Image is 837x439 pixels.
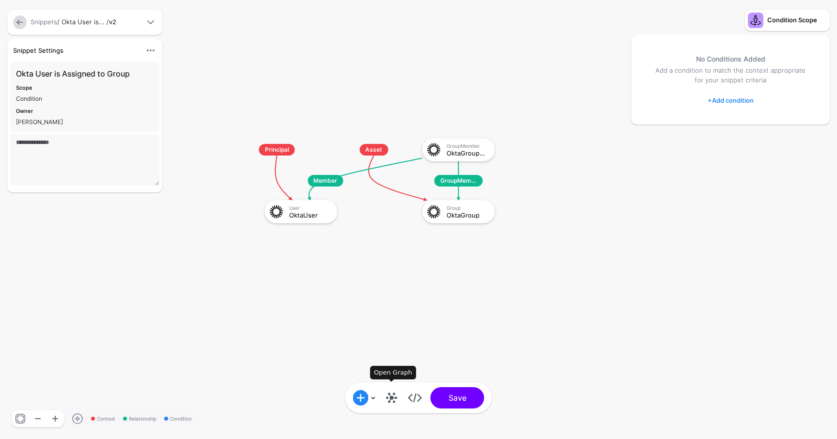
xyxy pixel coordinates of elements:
[164,415,192,423] span: Condition
[425,141,443,158] img: svg+xml;base64,PHN2ZyB3aWR0aD0iNjQiIGhlaWdodD0iNjQiIHZpZXdCb3g9IjAgMCA2NCA2NCIgZmlsbD0ibm9uZSIgeG...
[29,17,143,27] div: / Okta User is... /
[268,203,285,220] img: svg+xml;base64,PHN2ZyB3aWR0aD0iNjQiIGhlaWdodD0iNjQiIHZpZXdCb3g9IjAgMCA2NCA2NCIgZmlsbD0ibm9uZSIgeG...
[123,415,156,423] span: Relationship
[9,46,141,55] div: Snippet Settings
[447,143,488,149] div: GroupMember
[447,150,488,157] div: OktaGroupMember
[308,175,343,187] span: Member
[289,212,331,219] div: OktaUser
[434,175,483,187] span: GroupMembership
[359,144,388,156] span: Asset
[31,18,57,26] a: Snippets
[767,16,817,25] div: Condition Scope
[708,93,754,108] a: Add condition
[651,54,810,64] h5: No Conditions Added
[16,118,63,125] app-identifier: [PERSON_NAME]
[91,415,115,423] span: Context
[370,366,416,379] div: Open Graph
[447,205,488,211] div: Group
[431,387,484,408] button: Save
[259,144,295,156] span: Principal
[425,203,443,220] img: svg+xml;base64,PHN2ZyB3aWR0aD0iNjQiIGhlaWdodD0iNjQiIHZpZXdCb3g9IjAgMCA2NCA2NCIgZmlsbD0ibm9uZSIgeG...
[708,96,712,104] span: +
[16,84,32,91] strong: Scope
[16,94,154,103] div: Condition
[289,205,331,211] div: User
[109,18,116,26] strong: v2
[651,66,810,85] p: Add a condition to match the context appropriate for your snippet criteria
[447,212,488,219] div: OktaGroup
[16,68,154,79] h3: Okta User is Assigned to Group
[16,108,33,114] strong: Owner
